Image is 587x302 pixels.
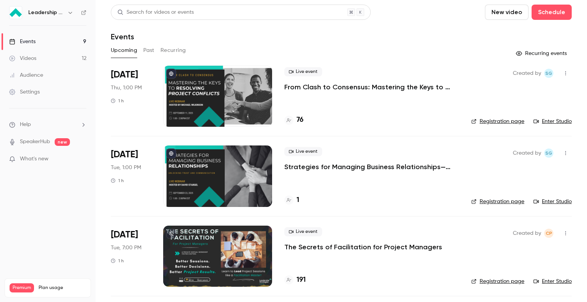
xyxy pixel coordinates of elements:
div: Sep 23 Tue, 1:00 PM (America/New York) [111,145,151,207]
span: Live event [284,147,322,156]
span: [DATE] [111,229,138,241]
a: Registration page [471,278,524,285]
span: Chyenne Pastrana [544,229,553,238]
div: Search for videos or events [117,8,194,16]
span: Created by [513,229,541,238]
button: New video [485,5,529,20]
a: 191 [284,275,306,285]
h4: 76 [297,115,303,125]
span: What's new [20,155,49,163]
div: Sep 11 Thu, 1:00 PM (America/New York) [111,66,151,127]
span: SG [545,69,552,78]
span: [DATE] [111,149,138,161]
iframe: Noticeable Trigger [77,156,86,163]
span: Created by [513,69,541,78]
button: Upcoming [111,44,137,57]
img: Leadership Strategies - 2025 Webinars [10,6,22,19]
a: Strategies for Managing Business Relationships—Unlocking Trust and Communication [284,162,459,171]
span: Shay Gant [544,149,553,158]
span: SG [545,149,552,158]
a: Registration page [471,118,524,125]
div: Audience [9,71,43,79]
span: Plan usage [39,285,86,291]
div: Videos [9,55,36,62]
a: SpeakerHub [20,138,50,146]
span: [DATE] [111,69,138,81]
span: CP [546,229,552,238]
span: new [55,138,70,146]
span: Live event [284,227,322,236]
a: 1 [284,195,299,205]
h1: Events [111,32,134,41]
div: 1 h [111,178,124,184]
span: Premium [10,283,34,292]
span: Help [20,121,31,129]
button: Recurring [161,44,186,57]
h4: 191 [297,275,306,285]
a: From Clash to Consensus: Mastering the Keys to Resolving Project Conflicts [284,82,459,92]
span: Created by [513,149,541,158]
button: Schedule [532,5,572,20]
a: Enter Studio [533,278,572,285]
h4: 1 [297,195,299,205]
div: 1 h [111,258,124,264]
h6: Leadership Strategies - 2025 Webinars [28,9,64,16]
li: help-dropdown-opener [9,121,86,129]
span: Live event [284,67,322,76]
a: Enter Studio [533,118,572,125]
span: Shay Gant [544,69,553,78]
div: Events [9,38,36,45]
div: Settings [9,88,40,96]
div: 1 h [111,98,124,104]
span: Tue, 1:00 PM [111,164,141,171]
button: Past [143,44,154,57]
span: Thu, 1:00 PM [111,84,142,92]
a: Registration page [471,198,524,205]
span: Tue, 7:00 PM [111,244,141,252]
a: The Secrets of Facilitation for Project Managers [284,242,442,252]
button: Recurring events [512,47,572,60]
a: Enter Studio [533,198,572,205]
a: 76 [284,115,303,125]
div: Sep 30 Tue, 7:00 PM (America/New York) [111,226,151,287]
